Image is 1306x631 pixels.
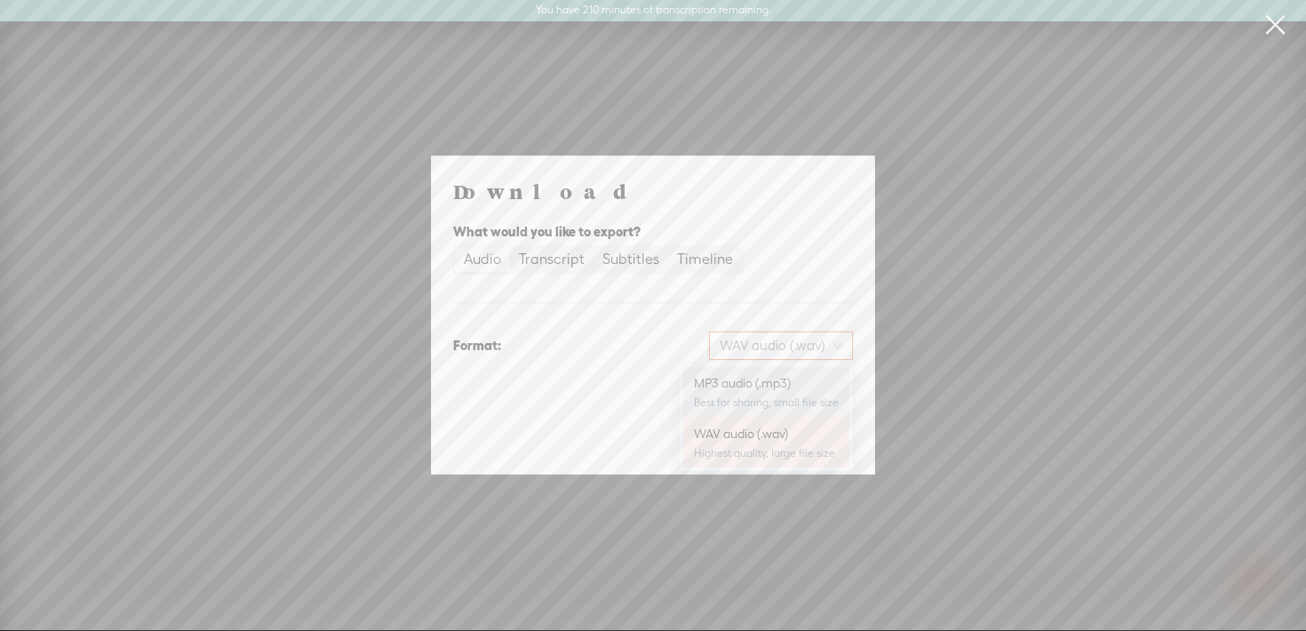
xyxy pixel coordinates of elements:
div: WAV audio (.wav) [694,425,839,443]
span: WAV audio (.wav) [720,332,842,359]
div: Timeline [677,247,733,272]
div: Transcript [519,247,585,272]
div: Subtitles [602,247,659,272]
div: Highest quality, large file size [694,446,839,460]
div: Best for sharing, small file size [694,395,839,410]
div: What would you like to export? [453,221,853,243]
div: MP3 audio (.mp3) [694,374,839,392]
div: segmented control [453,245,744,274]
div: Format: [453,335,501,356]
div: Audio [464,247,501,272]
h4: Download [453,178,853,204]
